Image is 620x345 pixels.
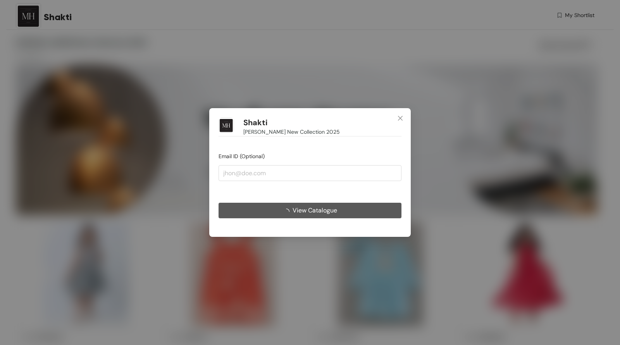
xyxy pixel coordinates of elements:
span: [PERSON_NAME] New Collection 2025 [243,128,340,136]
span: Email ID (Optional) [219,153,265,160]
img: Buyer Portal [219,117,234,133]
span: loading [283,209,293,215]
button: View Catalogue [219,203,401,218]
span: close [397,115,403,121]
h1: Shakti [243,118,267,128]
span: View Catalogue [293,205,337,215]
input: jhon@doe.com [219,165,401,181]
button: Close [390,108,411,129]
